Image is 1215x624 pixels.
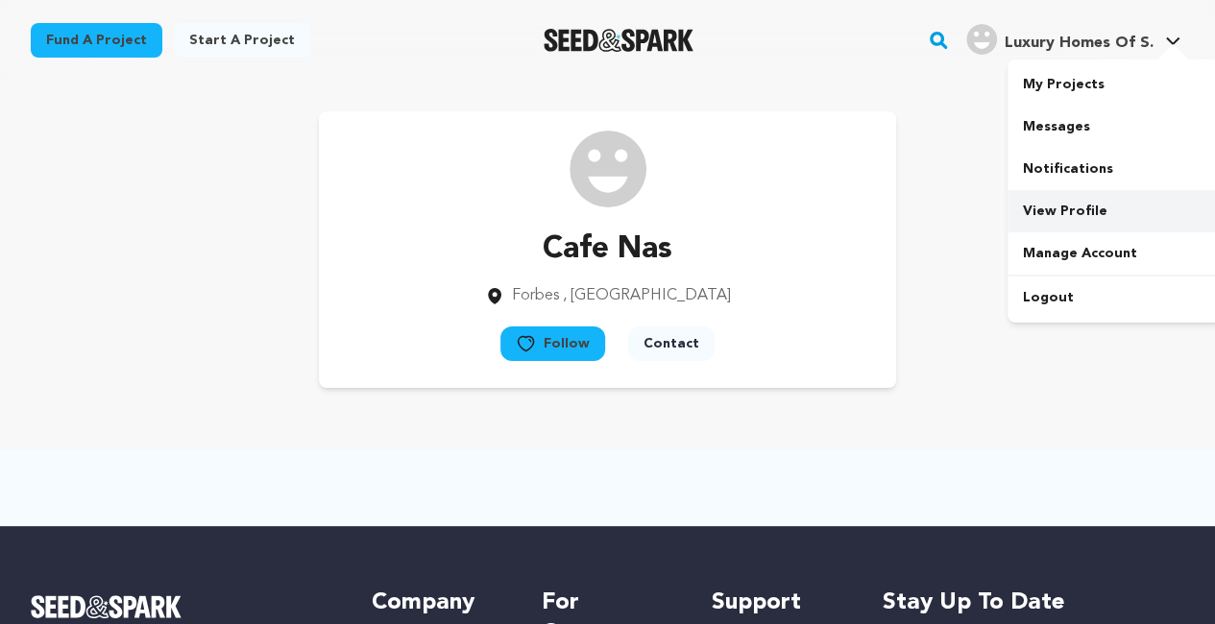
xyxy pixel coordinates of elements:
[31,23,162,58] a: Fund a project
[544,29,694,52] a: Seed&Spark Homepage
[712,588,843,618] h5: Support
[628,326,715,361] button: Contact
[372,588,503,618] h5: Company
[500,326,605,361] button: Follow
[31,595,333,618] a: Seed&Spark Homepage
[962,20,1184,60] span: Luxury Homes Of S.'s Profile
[563,288,731,303] span: , [GEOGRAPHIC_DATA]
[174,23,310,58] a: Start a project
[570,131,646,207] img: /img/default-images/user/medium/user.png image
[512,288,559,303] span: Forbes
[966,24,997,55] img: user.png
[882,588,1184,618] h5: Stay up to date
[1005,36,1154,51] span: Luxury Homes Of S.
[962,20,1184,55] a: Luxury Homes Of S.'s Profile
[31,595,182,618] img: Seed&Spark Logo
[544,29,694,52] img: Seed&Spark Logo Dark Mode
[966,24,1154,55] div: Luxury Homes Of S.'s Profile
[485,227,731,273] p: Cafe Nas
